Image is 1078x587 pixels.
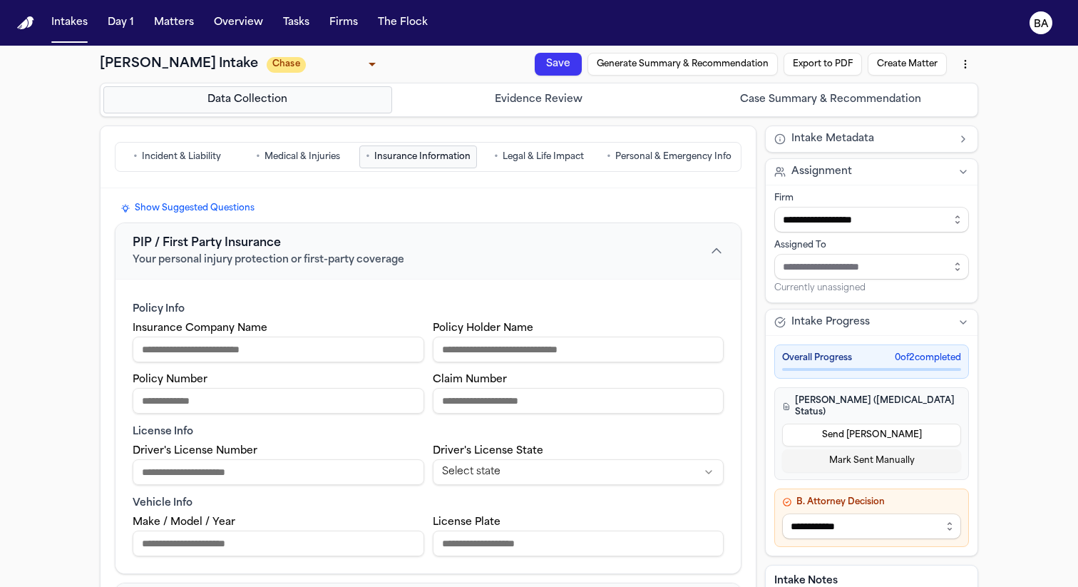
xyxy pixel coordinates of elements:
div: Vehicle Info [133,496,724,511]
span: • [607,150,611,164]
input: Vehicle make model year [133,531,424,556]
input: PIP claim number [433,388,724,414]
label: Make / Model / Year [133,517,235,528]
div: Policy Info [133,302,724,317]
a: Home [17,16,34,30]
h4: [PERSON_NAME] ([MEDICAL_DATA] Status) [782,395,961,418]
span: Your personal injury protection or first-party coverage [133,253,404,267]
button: Create Matter [868,53,947,76]
button: Intakes [46,10,93,36]
div: Firm [774,193,969,204]
label: Driver's License Number [133,446,257,456]
span: Intake Metadata [791,132,874,146]
button: Export to PDF [784,53,862,76]
button: Go to Medical & Injuries [239,146,356,168]
button: Go to Incident & Liability [118,146,236,168]
div: Update intake status [267,54,381,74]
label: Policy Number [133,374,207,385]
span: Incident & Liability [142,151,221,163]
button: Show Suggested Questions [115,200,260,217]
span: • [256,150,260,164]
button: Day 1 [102,10,140,36]
button: Matters [148,10,200,36]
button: Firms [324,10,364,36]
span: • [133,150,138,164]
button: Send [PERSON_NAME] [782,424,961,446]
img: Finch Logo [17,16,34,30]
button: Mark Sent Manually [782,449,961,472]
input: PIP insurance company [133,337,424,362]
div: License Info [133,425,724,439]
button: Go to Legal & Life Impact [480,146,597,168]
button: Intake Metadata [766,126,977,152]
input: Vehicle license plate [433,531,724,556]
span: PIP / First Party Insurance [133,235,281,252]
span: Currently unassigned [774,282,866,294]
span: Insurance Information [374,151,471,163]
button: Tasks [277,10,315,36]
button: Go to Case Summary & Recommendation step [686,86,975,113]
button: Overview [208,10,269,36]
label: Insurance Company Name [133,323,267,334]
input: PIP policy number [133,388,424,414]
input: Select firm [774,207,969,233]
h4: B. Attorney Decision [782,496,961,508]
span: 0 of 2 completed [895,352,961,364]
button: Go to Personal & Emergency Info [600,146,738,168]
label: Claim Number [433,374,507,385]
label: Driver's License State [433,446,543,456]
span: Chase [267,57,306,73]
input: PIP policy holder name [433,337,724,362]
button: Go to Insurance Information [359,146,477,168]
span: Legal & Life Impact [503,151,584,163]
button: Go to Evidence Review step [395,86,684,113]
label: Policy Holder Name [433,323,533,334]
div: Assigned To [774,240,969,251]
button: Save [535,53,582,76]
button: State select [433,459,724,485]
label: License Plate [433,517,500,528]
span: Personal & Emergency Info [615,151,731,163]
button: Assignment [766,159,977,185]
button: Go to Data Collection step [103,86,392,113]
input: Driver's License Number [133,459,424,485]
button: Intake Progress [766,310,977,335]
span: Intake Progress [791,315,870,330]
span: Overall Progress [782,352,852,364]
span: Assignment [791,165,852,179]
input: Assign to staff member [774,254,969,280]
h1: [PERSON_NAME] Intake [100,54,258,74]
button: More actions [953,51,978,77]
span: Medical & Injuries [265,151,340,163]
button: Generate Summary & Recommendation [587,53,778,76]
span: • [366,150,370,164]
nav: Intake steps [103,86,975,113]
button: The Flock [372,10,433,36]
span: • [494,150,498,164]
button: PIP / First Party InsuranceYour personal injury protection or first-party coverage [115,223,741,279]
